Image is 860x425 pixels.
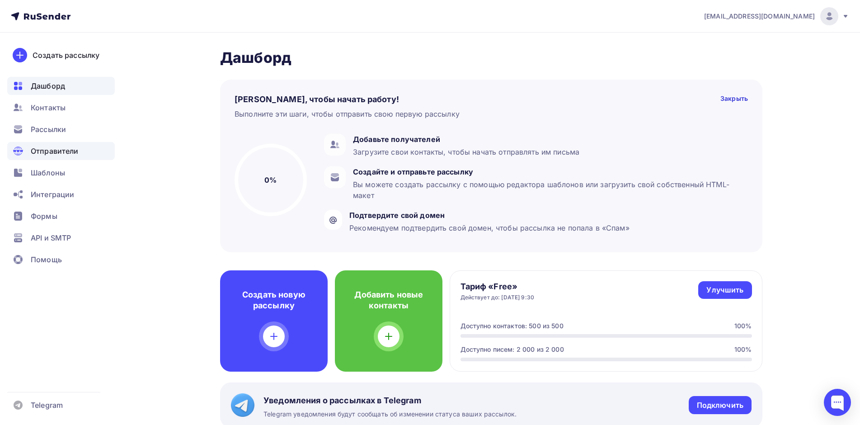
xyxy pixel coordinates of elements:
div: Рекомендуем подтвердить свой домен, чтобы рассылка не попала в «Спам» [349,222,630,233]
div: 100% [734,345,752,354]
div: Закрыть [720,94,748,105]
span: Отправители [31,146,79,156]
span: Шаблоны [31,167,65,178]
div: Добавьте получателей [353,134,579,145]
div: Доступно писем: 2 000 из 2 000 [461,345,564,354]
div: Подтвердите свой домен [349,210,630,221]
span: Рассылки [31,124,66,135]
div: Создать рассылку [33,50,99,61]
div: Подключить [697,400,743,411]
a: Формы [7,207,115,225]
div: Выполните эти шаги, чтобы отправить свою первую рассылку [235,109,460,119]
h4: Добавить новые контакты [349,289,428,311]
div: Вы можете создать рассылку с помощью редактора шаблонов или загрузить свой собственный HTML-макет [353,179,743,201]
a: Контакты [7,99,115,117]
div: Создайте и отправьте рассылку [353,166,743,177]
a: [EMAIL_ADDRESS][DOMAIN_NAME] [704,7,849,25]
span: Помощь [31,254,62,265]
div: 100% [734,321,752,331]
h4: Создать новую рассылку [235,289,313,311]
span: Telegram [31,400,63,411]
div: Улучшить [706,285,743,295]
h4: Тариф «Free» [461,281,535,292]
a: Отправители [7,142,115,160]
h2: Дашборд [220,49,762,67]
a: Шаблоны [7,164,115,182]
div: Загрузите свои контакты, чтобы начать отправлять им письма [353,146,579,157]
span: API и SMTP [31,232,71,243]
span: Уведомления о рассылках в Telegram [263,395,517,406]
a: Дашборд [7,77,115,95]
span: Telegram уведомления будут сообщать об изменении статуса ваших рассылок. [263,410,517,419]
h4: [PERSON_NAME], чтобы начать работу! [235,94,399,105]
span: Контакты [31,102,66,113]
div: Действует до: [DATE] 9:30 [461,294,535,301]
div: Доступно контактов: 500 из 500 [461,321,564,331]
h5: 0% [264,175,277,185]
span: Интеграции [31,189,74,200]
span: Формы [31,211,57,222]
a: Рассылки [7,120,115,138]
span: Дашборд [31,80,65,91]
span: [EMAIL_ADDRESS][DOMAIN_NAME] [704,12,815,21]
